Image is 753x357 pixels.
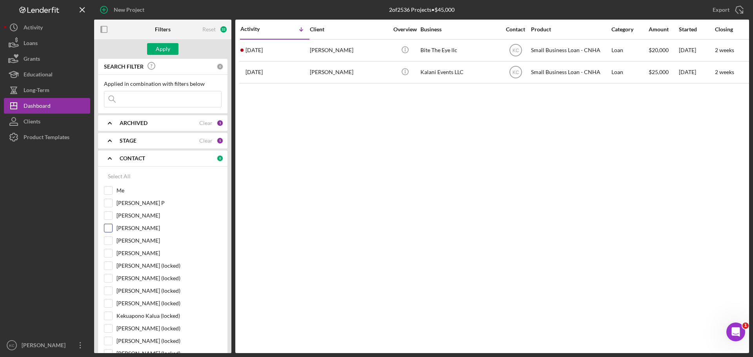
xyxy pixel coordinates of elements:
button: Export [705,2,749,18]
time: 2 weeks [715,69,734,75]
button: New Project [94,2,152,18]
button: Dashboard [4,98,90,114]
div: 2 of 2536 Projects • $45,000 [389,7,455,13]
div: Select All [108,169,131,184]
div: 0 [216,155,224,162]
div: Long-Term [24,82,49,100]
button: Educational [4,67,90,82]
div: Dashboard [24,98,51,116]
time: 2025-07-14 23:47 [246,69,263,75]
label: Kekuapono Kalua (locked) [116,312,222,320]
div: Loan [611,40,648,61]
div: Product Templates [24,129,69,147]
div: Export [713,2,729,18]
div: Apply [156,43,170,55]
div: Contact [501,26,530,33]
label: [PERSON_NAME] [116,212,222,219]
label: [PERSON_NAME] (locked) [116,287,222,295]
div: $20,000 [649,40,678,61]
text: KC [9,343,14,348]
div: Small Business Loan - CNHA [531,40,609,61]
div: [DATE] [679,40,714,61]
div: $25,000 [649,62,678,83]
div: Loans [24,35,38,53]
div: Overview [390,26,420,33]
time: 2 weeks [715,47,734,53]
button: KC[PERSON_NAME] [4,337,90,353]
label: [PERSON_NAME] (locked) [116,274,222,282]
div: Activity [24,20,43,37]
div: 5 [216,137,224,144]
div: Clients [24,114,40,131]
div: Clear [199,138,213,144]
div: 0 [216,63,224,70]
div: [DATE] [679,62,714,83]
div: Amount [649,26,678,33]
b: ARCHIVED [120,120,147,126]
div: Category [611,26,648,33]
div: 32 [220,25,227,33]
div: [PERSON_NAME] [310,62,388,83]
div: Kalani Events LLC [420,62,499,83]
div: Educational [24,67,53,84]
button: Long-Term [4,82,90,98]
label: [PERSON_NAME] [116,237,222,245]
text: KC [512,70,519,75]
div: Business [420,26,499,33]
div: Product [531,26,609,33]
time: 2025-07-29 07:08 [246,47,263,53]
button: Loans [4,35,90,51]
label: [PERSON_NAME] (locked) [116,299,222,307]
button: Grants [4,51,90,67]
div: New Project [114,2,144,18]
button: Product Templates [4,129,90,145]
div: Clear [199,120,213,126]
div: Applied in combination with filters below [104,81,222,87]
div: Activity [240,26,275,32]
label: [PERSON_NAME] (locked) [116,262,222,270]
div: [PERSON_NAME] [20,337,71,355]
button: Apply [147,43,178,55]
label: [PERSON_NAME] [116,249,222,257]
div: Grants [24,51,40,69]
button: Clients [4,114,90,129]
div: Reset [202,26,216,33]
div: Loan [611,62,648,83]
div: [PERSON_NAME] [310,40,388,61]
label: [PERSON_NAME] (locked) [116,324,222,332]
span: 1 [742,323,749,329]
div: Small Business Loan - CNHA [531,62,609,83]
text: KC [512,48,519,53]
div: Bite The Eye llc [420,40,499,61]
label: [PERSON_NAME] P [116,199,222,207]
b: CONTACT [120,155,145,161]
iframe: Intercom live chat [726,323,745,341]
button: Activity [4,20,90,35]
b: STAGE [120,138,136,144]
label: Me [116,187,222,194]
div: 1 [216,120,224,127]
div: Started [679,26,714,33]
label: [PERSON_NAME] (locked) [116,337,222,345]
label: [PERSON_NAME] [116,224,222,232]
b: Filters [155,26,171,33]
b: SEARCH FILTER [104,63,144,70]
button: Select All [104,169,135,184]
div: Client [310,26,388,33]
